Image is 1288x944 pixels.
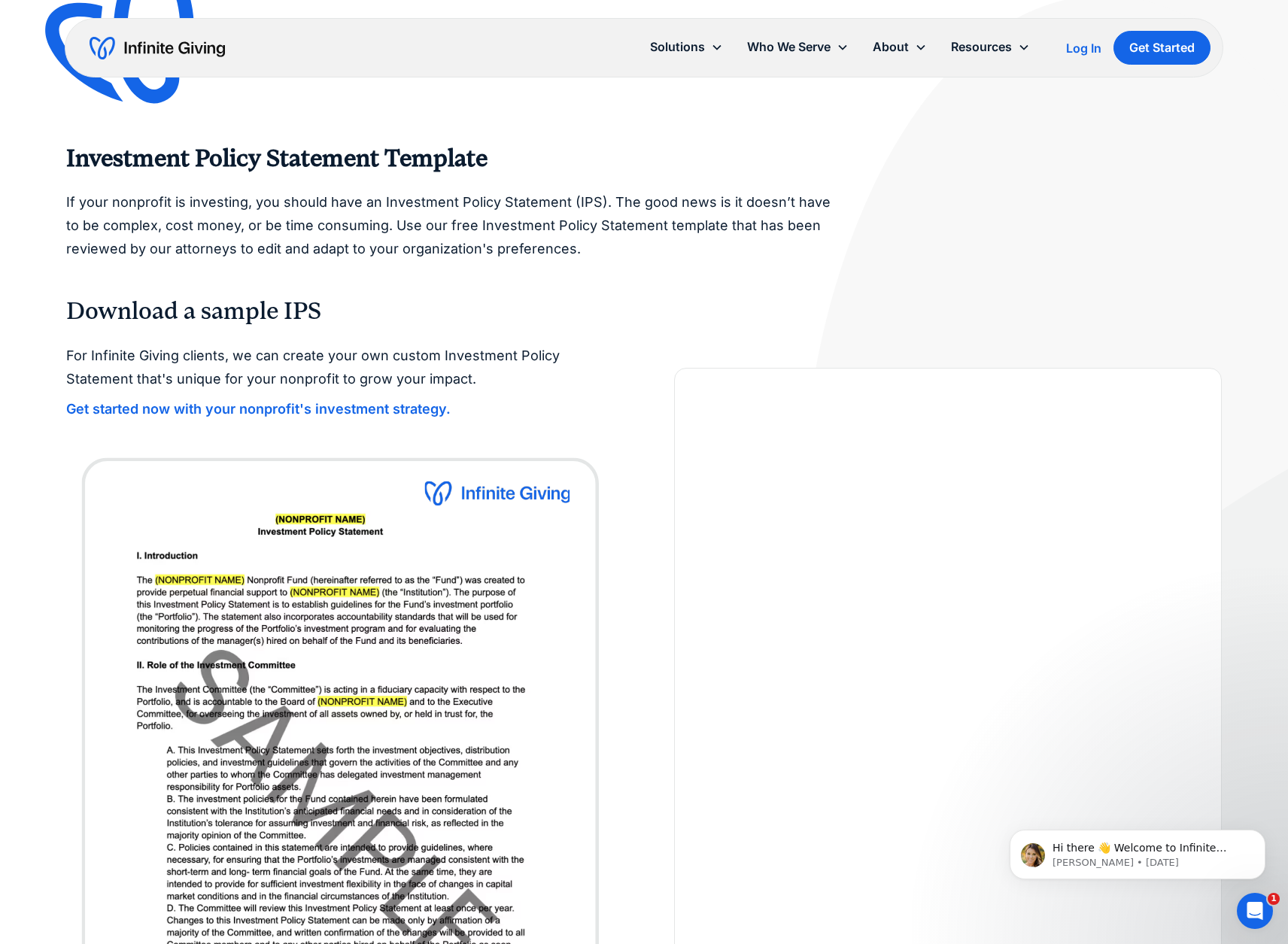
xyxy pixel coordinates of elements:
[66,144,488,172] strong: Investment Policy Statement Template
[1237,893,1273,929] iframe: Intercom live chat
[1066,39,1101,57] a: Log In
[66,402,451,417] a: Get started now with your nonprofit's investment strategy.
[90,36,225,60] a: home
[939,31,1042,63] div: Resources
[66,345,614,390] p: For Infinite Giving clients, we can create your own custom Investment Policy Statement that's uni...
[861,31,939,63] div: About
[747,37,831,57] div: Who We Serve
[638,31,735,63] div: Solutions
[1268,893,1280,905] span: 1
[1066,42,1101,54] div: Log In
[735,31,861,63] div: Who We Serve
[650,37,705,57] div: Solutions
[987,798,1288,903] iframe: Intercom notifications message
[951,37,1012,57] div: Resources
[873,37,909,57] div: About
[66,401,451,417] strong: Get started now with your nonprofit's investment strategy.
[66,296,1222,326] h3: Download a sample IPS
[1113,31,1211,65] a: Get Started
[66,191,837,260] p: If your nonprofit is investing, you should have an Investment Policy Statement (IPS). The good ne...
